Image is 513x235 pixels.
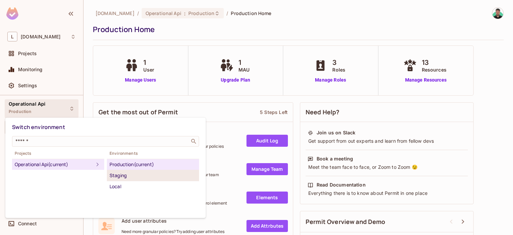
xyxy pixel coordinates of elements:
[12,123,65,131] span: Switch environment
[15,160,94,168] div: Operational Api (current)
[110,160,196,168] div: Production (current)
[110,171,196,180] div: Staging
[110,183,196,191] div: Local
[107,151,199,156] span: Environments
[12,151,104,156] span: Projects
